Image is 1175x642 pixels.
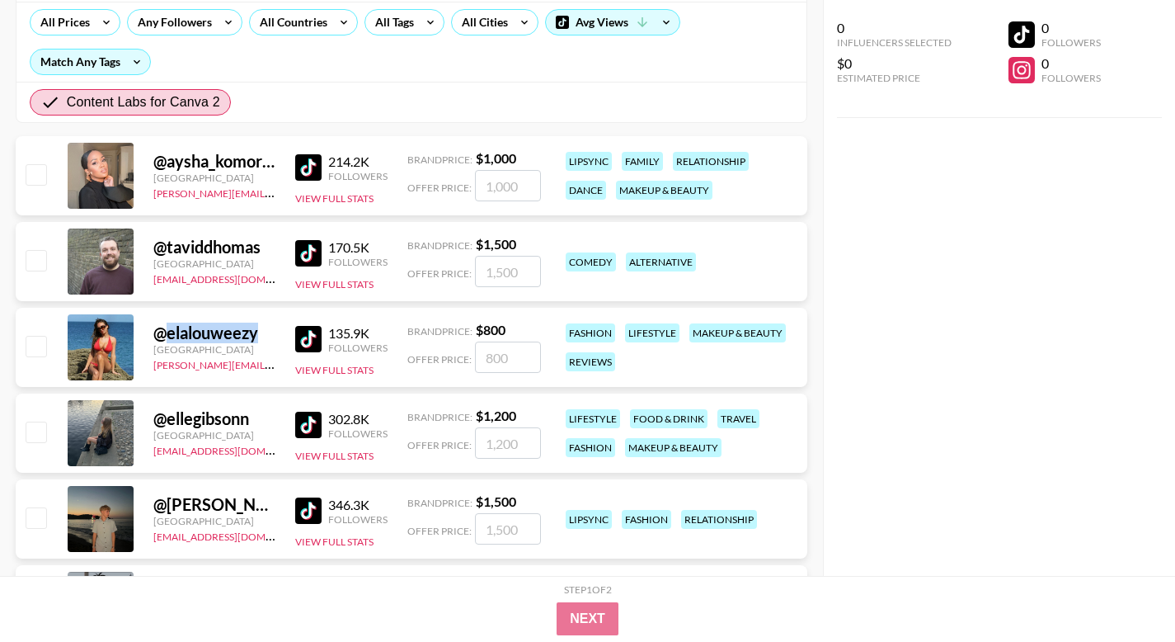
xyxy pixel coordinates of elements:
[153,257,275,270] div: [GEOGRAPHIC_DATA]
[295,192,374,205] button: View Full Stats
[476,322,505,338] strong: $ 800
[328,153,388,170] div: 214.2K
[557,602,618,635] button: Next
[1041,55,1101,72] div: 0
[566,409,620,428] div: lifestyle
[407,267,472,280] span: Offer Price:
[717,409,759,428] div: travel
[407,353,472,366] span: Offer Price:
[1041,72,1101,84] div: Followers
[566,438,615,457] div: fashion
[566,510,612,529] div: lipsync
[153,323,275,343] div: @ elalouweezy
[476,236,516,252] strong: $ 1,500
[295,240,322,267] img: TikTok
[622,152,663,171] div: family
[328,497,388,513] div: 346.3K
[407,497,472,509] span: Brand Price:
[407,182,472,194] span: Offer Price:
[626,253,696,271] div: alternative
[475,256,541,287] input: 1,500
[153,441,319,457] a: [EMAIL_ADDRESS][DOMAIN_NAME]
[295,498,322,524] img: TikTok
[407,239,472,252] span: Brand Price:
[328,342,388,354] div: Followers
[566,181,606,200] div: dance
[250,10,331,35] div: All Countries
[476,493,516,509] strong: $ 1,500
[476,408,516,423] strong: $ 1,200
[630,409,707,428] div: food & drink
[328,239,388,256] div: 170.5K
[328,513,388,526] div: Followers
[153,343,275,356] div: [GEOGRAPHIC_DATA]
[837,36,952,49] div: Influencers Selected
[31,10,93,35] div: All Prices
[566,352,615,371] div: reviews
[475,342,541,373] input: 800
[681,510,757,529] div: relationship
[1041,20,1101,36] div: 0
[153,356,476,371] a: [PERSON_NAME][EMAIL_ADDRESS][PERSON_NAME][DOMAIN_NAME]
[564,583,612,596] div: Step 1 of 2
[153,172,275,184] div: [GEOGRAPHIC_DATA]
[837,20,952,36] div: 0
[365,10,417,35] div: All Tags
[328,411,388,427] div: 302.8K
[153,429,275,441] div: [GEOGRAPHIC_DATA]
[837,55,952,72] div: $0
[1041,36,1101,49] div: Followers
[295,326,322,352] img: TikTok
[616,181,712,200] div: makeup & beauty
[475,427,541,459] input: 1,200
[295,154,322,181] img: TikTok
[153,408,275,429] div: @ ellegibsonn
[295,412,322,438] img: TikTok
[295,536,374,548] button: View Full Stats
[837,72,952,84] div: Estimated Price
[546,10,679,35] div: Avg Views
[452,10,511,35] div: All Cities
[1093,559,1155,622] iframe: Drift Widget Chat Controller
[328,427,388,440] div: Followers
[67,92,220,112] span: Content Labs for Canva 2
[295,450,374,462] button: View Full Stats
[328,256,388,268] div: Followers
[153,527,319,543] a: [EMAIL_ADDRESS][DOMAIN_NAME]
[407,153,472,166] span: Brand Price:
[407,325,472,338] span: Brand Price:
[407,525,472,537] span: Offer Price:
[475,513,541,545] input: 1,500
[153,494,275,515] div: @ [PERSON_NAME].taylor07
[407,439,472,451] span: Offer Price:
[625,438,721,457] div: makeup & beauty
[625,323,679,342] div: lifestyle
[476,150,516,166] strong: $ 1,000
[153,184,397,200] a: [PERSON_NAME][EMAIL_ADDRESS][DOMAIN_NAME]
[673,152,749,171] div: relationship
[153,515,275,527] div: [GEOGRAPHIC_DATA]
[295,364,374,376] button: View Full Stats
[566,323,615,342] div: fashion
[328,170,388,182] div: Followers
[407,411,472,423] span: Brand Price:
[689,323,786,342] div: makeup & beauty
[128,10,215,35] div: Any Followers
[153,237,275,257] div: @ taviddhomas
[475,170,541,201] input: 1,000
[328,325,388,342] div: 135.9K
[31,50,150,74] div: Match Any Tags
[622,510,671,529] div: fashion
[153,270,319,286] a: [EMAIL_ADDRESS][DOMAIN_NAME]
[566,152,612,171] div: lipsync
[566,253,616,271] div: comedy
[153,151,275,172] div: @ aysha_komorah
[295,278,374,290] button: View Full Stats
